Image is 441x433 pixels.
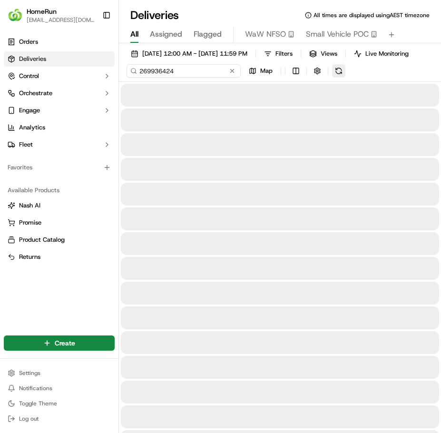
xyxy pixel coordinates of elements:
[19,415,39,423] span: Log out
[19,72,39,80] span: Control
[19,140,33,149] span: Fleet
[4,69,115,84] button: Control
[4,103,115,118] button: Engage
[4,215,115,230] button: Promise
[127,47,252,60] button: [DATE] 12:00 AM - [DATE] 11:59 PM
[365,49,409,58] span: Live Monitoring
[4,4,98,27] button: HomeRunHomeRun[EMAIL_ADDRESS][DOMAIN_NAME]
[4,51,115,67] a: Deliveries
[19,55,46,63] span: Deliveries
[194,29,222,40] span: Flagged
[27,7,57,16] button: HomeRun
[150,29,182,40] span: Assigned
[4,137,115,152] button: Fleet
[4,120,115,135] a: Analytics
[19,253,40,261] span: Returns
[19,123,45,132] span: Analytics
[305,47,342,60] button: Views
[4,86,115,101] button: Orchestrate
[142,49,247,58] span: [DATE] 12:00 AM - [DATE] 11:59 PM
[19,201,40,210] span: Nash AI
[19,38,38,46] span: Orders
[4,397,115,410] button: Toggle Theme
[275,49,293,58] span: Filters
[306,29,369,40] span: Small Vehicle POC
[19,400,57,407] span: Toggle Theme
[4,249,115,265] button: Returns
[127,64,241,78] input: Type to search
[321,49,337,58] span: Views
[8,8,23,23] img: HomeRun
[4,232,115,247] button: Product Catalog
[19,89,52,98] span: Orchestrate
[314,11,430,19] span: All times are displayed using AEST timezone
[8,253,111,261] a: Returns
[332,64,345,78] button: Refresh
[4,160,115,175] div: Favorites
[4,335,115,351] button: Create
[4,183,115,198] div: Available Products
[19,236,65,244] span: Product Catalog
[130,8,179,23] h1: Deliveries
[27,16,95,24] button: [EMAIL_ADDRESS][DOMAIN_NAME]
[245,29,286,40] span: WaW NFSO
[8,201,111,210] a: Nash AI
[4,366,115,380] button: Settings
[19,106,40,115] span: Engage
[4,382,115,395] button: Notifications
[4,34,115,49] a: Orders
[19,384,52,392] span: Notifications
[19,369,40,377] span: Settings
[4,198,115,213] button: Nash AI
[245,64,277,78] button: Map
[55,338,75,348] span: Create
[8,218,111,227] a: Promise
[8,236,111,244] a: Product Catalog
[260,67,273,75] span: Map
[4,412,115,425] button: Log out
[260,47,297,60] button: Filters
[130,29,138,40] span: All
[19,218,41,227] span: Promise
[350,47,413,60] button: Live Monitoring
